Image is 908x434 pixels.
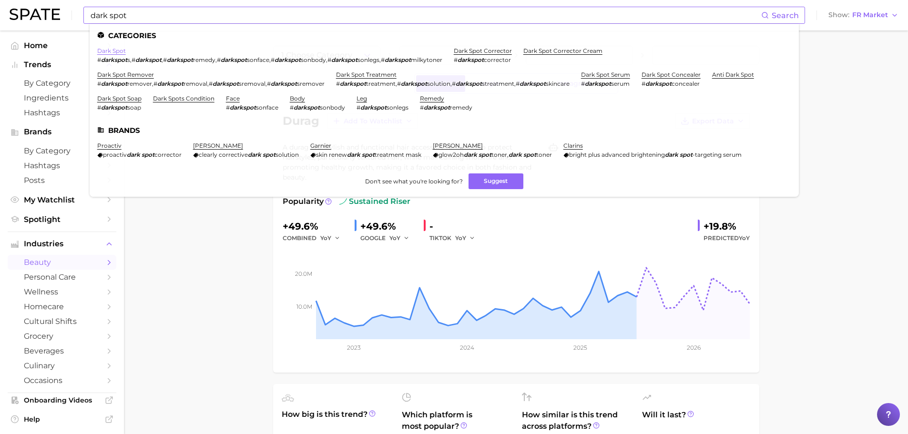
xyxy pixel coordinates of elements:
[320,232,341,244] button: YoY
[772,11,799,20] span: Search
[479,151,491,158] em: spot
[97,80,101,87] span: #
[297,80,325,87] span: sremover
[8,343,116,358] a: beverages
[563,142,583,149] a: clarins
[24,108,100,117] span: Hashtags
[24,176,100,185] span: Posts
[8,212,116,227] a: Spotlight
[360,232,416,244] div: GOOGLE
[184,80,207,87] span: removal
[491,151,507,158] span: toner
[24,93,100,102] span: Ingredients
[135,56,162,63] em: darkspot
[439,151,464,158] span: glow2oh
[645,80,672,87] em: darkspot
[385,56,411,63] em: darkspot
[482,80,514,87] span: streatment
[454,47,512,54] a: dark spot corrector
[828,12,849,18] span: Show
[573,344,587,351] tspan: 2025
[8,299,116,314] a: homecare
[97,126,791,134] li: Brands
[153,80,157,87] span: #
[8,125,116,139] button: Brands
[8,91,116,105] a: Ingredients
[199,151,248,158] span: clearly corrective
[8,143,116,158] a: by Category
[509,151,522,158] em: dark
[712,71,754,78] a: anti dark spot
[357,95,367,102] a: leg
[469,173,523,189] button: Suggest
[450,104,472,111] span: remedy
[282,409,390,432] span: How big is this trend?
[97,95,142,102] a: dark spot soap
[8,255,116,270] a: beauty
[271,56,275,63] span: #
[8,329,116,343] a: grocery
[8,158,116,173] a: Hashtags
[316,151,347,158] span: skin renew
[24,317,100,326] span: cultural shifts
[153,95,214,102] a: dark spots condition
[8,393,116,407] a: Onboarding Videos
[24,146,100,155] span: by Category
[397,80,401,87] span: #
[704,232,750,244] span: Predicted
[24,258,100,267] span: beauty
[8,192,116,207] a: My Watchlist
[154,151,182,158] span: corrector
[464,151,477,158] em: dark
[248,151,261,158] em: dark
[454,56,458,63] span: #
[209,80,213,87] span: #
[523,151,536,158] em: spot
[127,80,152,87] span: remover
[826,9,901,21] button: ShowFR Market
[24,273,100,282] span: personal care
[271,80,297,87] em: darkspot
[24,61,100,69] span: Trends
[127,151,140,158] em: dark
[389,234,400,242] span: YoY
[24,41,100,50] span: Home
[366,80,396,87] span: treatment
[283,219,347,234] div: +49.6%
[142,151,154,158] em: spot
[217,56,221,63] span: #
[101,104,127,111] em: darkspot
[455,234,466,242] span: YoY
[327,56,331,63] span: #
[275,56,301,63] em: darkspot
[8,284,116,299] a: wellness
[642,409,751,432] span: Will it last?
[193,56,215,63] span: remedy
[320,234,331,242] span: YoY
[522,409,631,432] span: How similar is this trend across platforms?
[340,80,366,87] em: darkspot
[163,56,167,63] span: #
[294,104,320,111] em: darkspot
[221,56,247,63] em: darkspot
[283,232,347,244] div: combined
[401,80,427,87] em: darkspot
[381,56,385,63] span: #
[157,80,184,87] em: darkspot
[456,80,482,87] em: darkspot
[8,373,116,388] a: occasions
[8,38,116,53] a: Home
[24,215,100,224] span: Spotlight
[97,142,122,149] a: proactiv
[226,104,230,111] span: #
[375,151,421,158] span: treatment mask
[247,56,269,63] span: sonface
[484,56,511,63] span: corrector
[283,196,324,207] span: Popularity
[8,76,116,91] a: by Category
[852,12,888,18] span: FR Market
[387,104,408,111] span: sonlegs
[347,344,360,351] tspan: 2023
[581,80,585,87] span: #
[301,56,326,63] span: sonbody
